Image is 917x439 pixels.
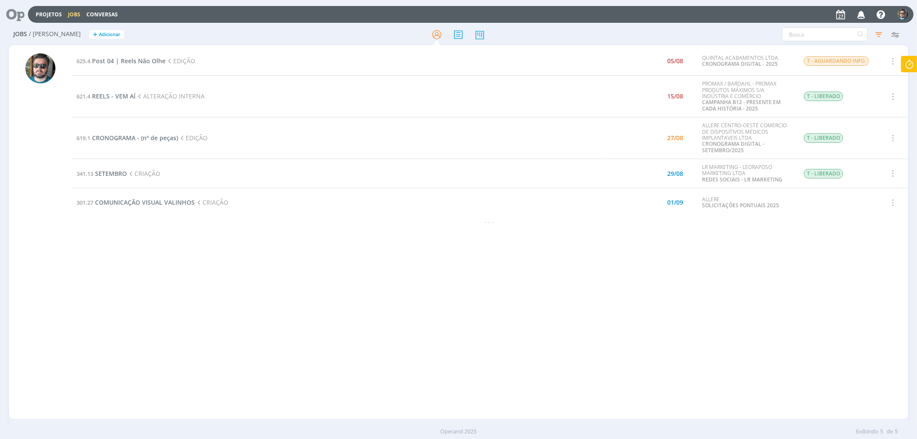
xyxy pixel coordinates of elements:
[77,134,90,142] span: 619.1
[33,11,64,18] button: Projetos
[86,11,118,18] a: Conversas
[99,32,120,37] span: Adicionar
[178,134,208,142] span: EDIÇÃO
[702,164,791,183] div: LR MARKETING - LEORAPOSO MARKETING LTDA
[804,133,843,143] span: T - LIBERADO
[897,7,908,22] button: R
[127,169,160,178] span: CRIAÇÃO
[702,81,791,112] div: PROMAX / BARDAHL - PROMAX PRODUTOS MÁXIMOS S/A INDÚSTRIA E COMÉRCIO
[195,198,228,206] span: CRIAÇÃO
[702,140,764,153] a: CRONOGRAMA DIGITAL - SETEMBRO/2025
[93,30,97,39] span: +
[77,170,93,178] span: 341.13
[25,53,55,83] img: R
[92,134,178,142] span: CRONOGRAMA - (nº de peças)
[77,92,135,100] a: 621.4REELS - VEM AÍ
[29,31,81,38] span: / [PERSON_NAME]
[702,202,779,209] a: SOLICITAÇÕES PONTUAIS 2025
[84,11,120,18] button: Conversas
[668,93,684,99] div: 15/08
[166,57,195,65] span: EDIÇÃO
[668,58,684,64] div: 05/08
[77,92,90,100] span: 621.4
[95,198,195,206] span: COMUNICAÇÃO VISUAL VALINHOS
[702,98,781,112] a: CAMPANHA B12 - PRESENTE EM CADA HISTÓRIA - 2025
[702,196,791,209] div: ALLERE
[36,11,62,18] a: Projetos
[89,30,124,39] button: +Adicionar
[804,56,869,66] span: T - AGUARDANDO INFO.
[702,176,782,183] a: REDES SOCIAIS - LR MARKETING
[880,427,883,436] span: 5
[77,198,195,206] a: 301.27COMUNICAÇÃO VISUAL VALINHOS
[77,57,90,65] span: 625.4
[77,199,93,206] span: 301.27
[702,60,778,68] a: CRONOGRAMA DIGITAL - 2025
[897,9,908,20] img: R
[856,427,878,436] span: Exibindo
[668,135,684,141] div: 27/08
[668,200,684,206] div: 01/09
[135,92,205,100] span: ALTERAÇÃO INTERNA
[68,11,80,18] a: Jobs
[886,427,893,436] span: de
[782,28,868,41] input: Busca
[65,11,83,18] button: Jobs
[95,169,127,178] span: SETEMBRO
[92,57,166,65] span: Post 04 | Reels Não Olhe
[77,134,178,142] a: 619.1CRONOGRAMA - (nº de peças)
[804,92,843,101] span: T - LIBERADO
[71,217,908,226] div: - - -
[702,55,791,68] div: QUINTAL ACABAMENTOS LTDA.
[13,31,27,38] span: Jobs
[702,123,791,153] div: ALLERE CENTRO-OESTE COMERCIO DE DISPOSITIVOS MEDICOS IMPLANTAVEIS LTDA
[895,427,898,436] span: 5
[92,92,135,100] span: REELS - VEM AÍ
[668,171,684,177] div: 29/08
[77,169,127,178] a: 341.13SETEMBRO
[804,169,843,178] span: T - LIBERADO
[77,57,166,65] a: 625.4Post 04 | Reels Não Olhe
